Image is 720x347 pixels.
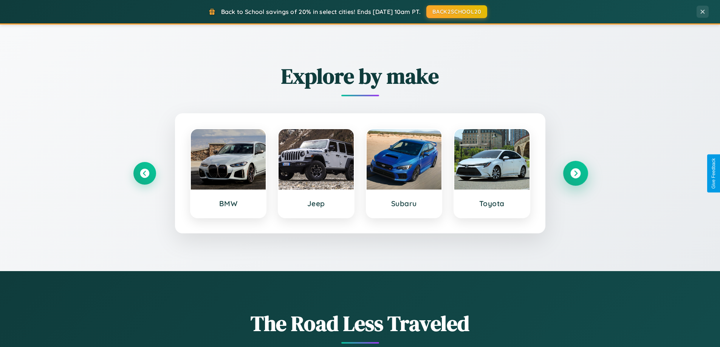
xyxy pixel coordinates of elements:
[198,199,259,208] h3: BMW
[221,8,421,15] span: Back to School savings of 20% in select cities! Ends [DATE] 10am PT.
[374,199,434,208] h3: Subaru
[133,62,587,91] h2: Explore by make
[286,199,346,208] h3: Jeep
[426,5,487,18] button: BACK2SCHOOL20
[462,199,522,208] h3: Toyota
[711,158,716,189] div: Give Feedback
[133,309,587,338] h1: The Road Less Traveled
